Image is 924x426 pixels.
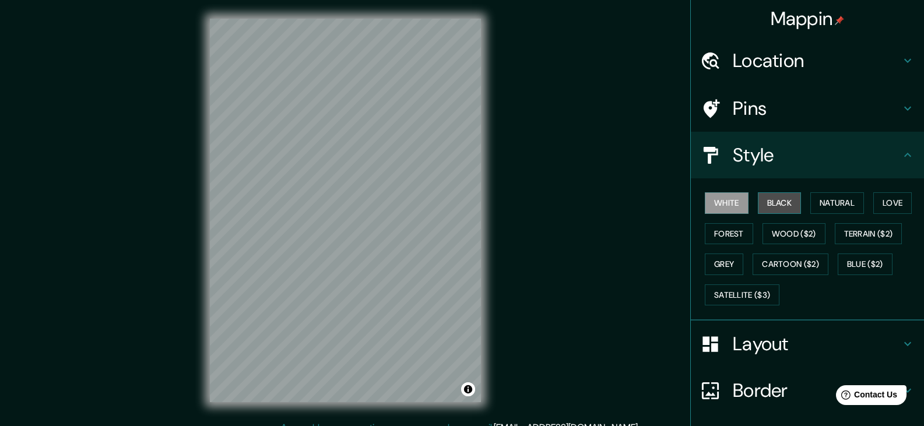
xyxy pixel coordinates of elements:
[771,7,845,30] h4: Mappin
[705,254,743,275] button: Grey
[733,97,901,120] h4: Pins
[733,49,901,72] h4: Location
[705,192,749,214] button: White
[705,284,779,306] button: Satellite ($3)
[873,192,912,214] button: Love
[691,37,924,84] div: Location
[838,254,893,275] button: Blue ($2)
[733,379,901,402] h4: Border
[758,192,802,214] button: Black
[461,382,475,396] button: Toggle attribution
[210,19,481,402] canvas: Map
[705,223,753,245] button: Forest
[691,132,924,178] div: Style
[691,367,924,414] div: Border
[810,192,864,214] button: Natural
[733,143,901,167] h4: Style
[763,223,825,245] button: Wood ($2)
[835,223,902,245] button: Terrain ($2)
[733,332,901,355] h4: Layout
[691,85,924,132] div: Pins
[691,321,924,367] div: Layout
[835,16,844,25] img: pin-icon.png
[820,381,911,413] iframe: Help widget launcher
[753,254,828,275] button: Cartoon ($2)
